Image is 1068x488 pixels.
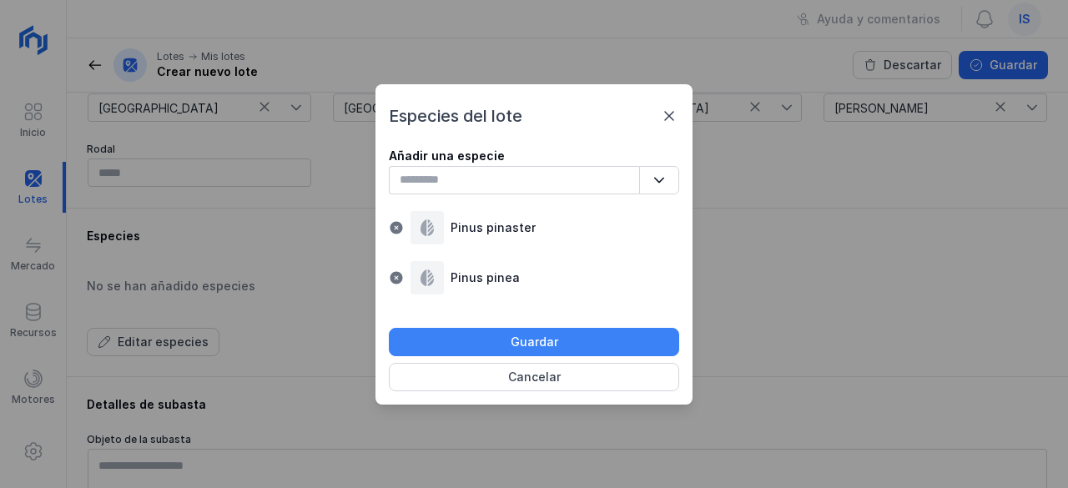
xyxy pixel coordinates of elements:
[451,269,520,286] div: Pinus pinea
[389,328,679,356] button: Guardar
[451,219,536,236] div: Pinus pinaster
[389,363,679,391] button: Cancelar
[508,369,561,385] div: Cancelar
[389,104,679,128] div: Especies del lote
[389,148,679,164] div: Añadir una especie
[511,334,558,350] div: Guardar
